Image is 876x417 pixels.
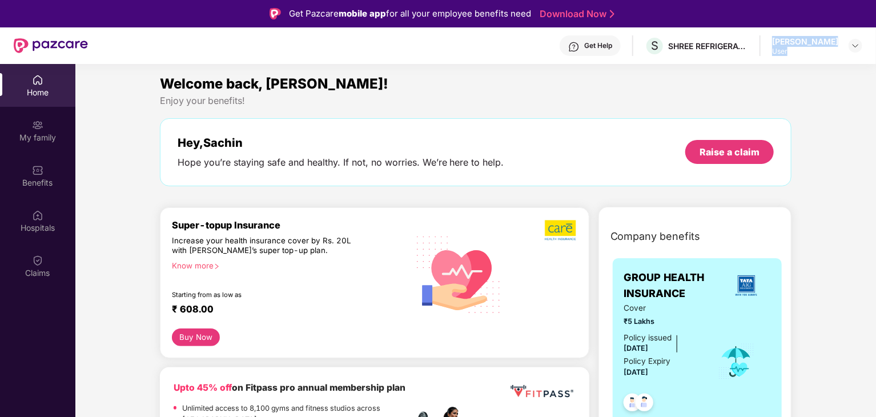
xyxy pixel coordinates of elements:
div: Policy issued [624,332,672,344]
img: svg+xml;base64,PHN2ZyBpZD0iRHJvcGRvd24tMzJ4MzIiIHhtbG5zPSJodHRwOi8vd3d3LnczLm9yZy8yMDAwL3N2ZyIgd2... [851,41,860,50]
div: User [772,47,838,56]
div: Raise a claim [700,146,760,158]
div: Get Pazcare for all your employee benefits need [289,7,531,21]
b: Upto 45% off [174,382,232,393]
img: b5dec4f62d2307b9de63beb79f102df3.png [545,219,577,241]
span: Cover [624,302,702,314]
img: New Pazcare Logo [14,38,88,53]
span: GROUP HEALTH INSURANCE [624,270,722,302]
div: Starting from as low as [172,291,360,299]
img: fppp.png [508,381,575,402]
a: Download Now [540,8,611,20]
img: svg+xml;base64,PHN2ZyB4bWxucz0iaHR0cDovL3d3dy53My5vcmcvMjAwMC9zdmciIHhtbG5zOnhsaW5rPSJodHRwOi8vd3... [408,222,510,326]
div: Enjoy your benefits! [160,95,792,107]
div: ₹ 608.00 [172,303,397,317]
div: Hope you’re staying safe and healthy. If not, no worries. We’re here to help. [178,157,504,169]
span: right [214,263,220,270]
span: Welcome back, [PERSON_NAME]! [160,75,388,92]
img: Logo [270,8,281,19]
div: Get Help [584,41,612,50]
img: icon [718,343,755,380]
div: Increase your health insurance cover by Rs. 20L with [PERSON_NAME]’s super top-up plan. [172,236,359,256]
img: svg+xml;base64,PHN2ZyBpZD0iQmVuZWZpdHMiIHhtbG5zPSJodHRwOi8vd3d3LnczLm9yZy8yMDAwL3N2ZyIgd2lkdGg9Ij... [32,165,43,176]
img: svg+xml;base64,PHN2ZyBpZD0iSG9zcGl0YWxzIiB4bWxucz0iaHR0cDovL3d3dy53My5vcmcvMjAwMC9zdmciIHdpZHRoPS... [32,210,43,221]
img: svg+xml;base64,PHN2ZyBpZD0iQ2xhaW0iIHhtbG5zPSJodHRwOi8vd3d3LnczLm9yZy8yMDAwL3N2ZyIgd2lkdGg9IjIwIi... [32,255,43,266]
div: [PERSON_NAME] [772,36,838,47]
img: svg+xml;base64,PHN2ZyB3aWR0aD0iMjAiIGhlaWdodD0iMjAiIHZpZXdCb3g9IjAgMCAyMCAyMCIgZmlsbD0ibm9uZSIgeG... [32,119,43,131]
span: [DATE] [624,344,649,352]
div: Hey, Sachin [178,136,504,150]
span: Company benefits [610,228,701,244]
div: Know more [172,261,401,269]
strong: mobile app [339,8,386,19]
img: svg+xml;base64,PHN2ZyBpZD0iSG9tZSIgeG1sbnM9Imh0dHA6Ly93d3cudzMub3JnLzIwMDAvc3ZnIiB3aWR0aD0iMjAiIG... [32,74,43,86]
div: SHREE REFRIGERATIONS LIMITED [668,41,748,51]
span: ₹5 Lakhs [624,316,702,327]
button: Buy Now [172,328,220,346]
img: insurerLogo [731,270,762,301]
span: S [651,39,658,53]
img: svg+xml;base64,PHN2ZyBpZD0iSGVscC0zMngzMiIgeG1sbnM9Imh0dHA6Ly93d3cudzMub3JnLzIwMDAvc3ZnIiB3aWR0aD... [568,41,580,53]
img: Stroke [610,8,614,20]
b: on Fitpass pro annual membership plan [174,382,405,393]
div: Policy Expiry [624,355,671,367]
span: [DATE] [624,368,649,376]
div: Super-topup Insurance [172,219,408,231]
